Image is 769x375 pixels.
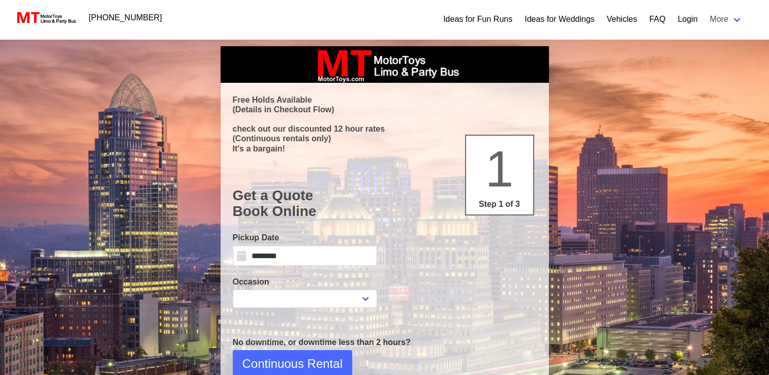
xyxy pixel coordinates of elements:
[233,188,537,220] h1: Get a Quote Book Online
[233,144,537,153] p: It's a bargain!
[233,232,377,244] label: Pickup Date
[14,11,77,25] img: MotorToys Logo
[704,9,749,29] a: More
[83,8,168,28] a: [PHONE_NUMBER]
[309,46,461,83] img: box_logo_brand.jpeg
[233,95,537,105] p: Free Holds Available
[470,198,529,210] p: Step 1 of 3
[233,134,537,143] p: (Continuous rentals only)
[678,13,697,25] a: Login
[607,13,637,25] a: Vehicles
[443,13,512,25] a: Ideas for Fun Runs
[485,140,514,197] span: 1
[233,105,537,114] p: (Details in Checkout Flow)
[525,13,595,25] a: Ideas for Weddings
[233,276,377,288] label: Occasion
[233,336,537,349] p: No downtime, or downtime less than 2 hours?
[233,124,537,134] p: check out our discounted 12 hour rates
[242,355,343,373] span: Continuous Rental
[649,13,665,25] a: FAQ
